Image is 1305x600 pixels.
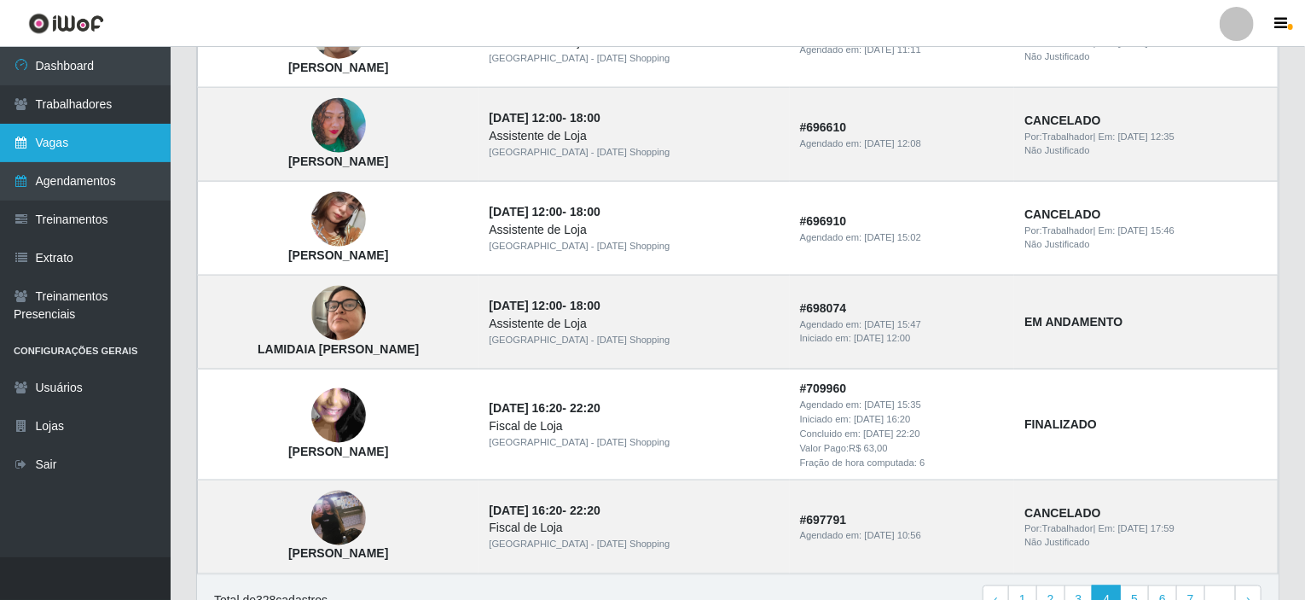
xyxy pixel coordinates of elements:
[489,111,562,125] time: [DATE] 12:00
[800,331,1005,346] div: Iniciado em:
[1118,225,1174,236] time: [DATE] 15:46
[1024,522,1267,537] div: | Em:
[1024,524,1093,534] span: Por: Trabalhador
[489,504,562,517] time: [DATE] 16:20
[489,221,779,239] div: Assistente de Loja
[489,538,779,552] div: [GEOGRAPHIC_DATA] - [DATE] Shopping
[1024,50,1267,64] div: Não Justificado
[570,401,600,415] time: 22:20
[1024,506,1100,520] strong: CANCELADO
[311,470,366,568] img: Daniely Dayane Lourenço de Sousa
[1024,536,1267,550] div: Não Justificado
[489,299,600,312] strong: -
[258,342,419,356] strong: LAMIDAIA [PERSON_NAME]
[570,205,600,218] time: 18:00
[1118,524,1174,534] time: [DATE] 17:59
[1118,38,1174,48] time: [DATE] 00:14
[800,230,1005,245] div: Agendado em:
[570,299,600,312] time: 18:00
[800,427,1005,441] div: Concluido em:
[865,44,921,55] time: [DATE] 11:11
[489,504,600,517] strong: -
[800,137,1005,151] div: Agendado em:
[800,513,847,527] strong: # 697791
[311,265,366,363] img: LAMIDAIA DENOVAN DA ROCHA
[489,520,779,538] div: Fiscal de Loja
[489,315,779,333] div: Assistente de Loja
[800,317,1005,332] div: Agendado em:
[865,319,921,329] time: [DATE] 15:47
[854,414,910,424] time: [DATE] 16:20
[800,382,847,395] strong: # 709960
[311,171,366,268] img: Joyce Jaiane Leoncio Gomes
[288,154,388,168] strong: [PERSON_NAME]
[1024,131,1093,142] span: Por: Trabalhador
[800,456,1005,470] div: Fração de hora computada: 6
[1024,38,1093,48] span: Por: Trabalhador
[489,127,779,145] div: Assistente de Loja
[865,232,921,242] time: [DATE] 15:02
[854,333,910,343] time: [DATE] 12:00
[489,239,779,253] div: [GEOGRAPHIC_DATA] - [DATE] Shopping
[28,13,104,34] img: CoreUI Logo
[1024,417,1097,431] strong: FINALIZADO
[1024,315,1122,329] strong: EM ANDAMENTO
[288,248,388,262] strong: [PERSON_NAME]
[800,214,847,228] strong: # 696910
[288,547,388,561] strong: [PERSON_NAME]
[1024,130,1267,144] div: | Em:
[489,205,600,218] strong: -
[1024,224,1267,238] div: | Em:
[1024,143,1267,158] div: Não Justificado
[489,111,600,125] strong: -
[489,401,562,415] time: [DATE] 16:20
[800,43,1005,57] div: Agendado em:
[489,145,779,160] div: [GEOGRAPHIC_DATA] - [DATE] Shopping
[570,504,600,517] time: 22:20
[288,445,388,458] strong: [PERSON_NAME]
[800,441,1005,456] div: Valor Pago: R$ 63,00
[1118,131,1174,142] time: [DATE] 12:35
[865,399,921,410] time: [DATE] 15:35
[489,333,779,347] div: [GEOGRAPHIC_DATA] - [DATE] Shopping
[865,531,921,541] time: [DATE] 10:56
[1024,225,1093,236] span: Por: Trabalhador
[800,529,1005,544] div: Agendado em:
[288,61,388,74] strong: [PERSON_NAME]
[311,78,366,175] img: Clara Emanuelly de Freitas Cruz
[489,417,779,435] div: Fiscal de Loja
[1024,207,1100,221] strong: CANCELADO
[800,301,847,315] strong: # 698074
[863,428,919,439] time: [DATE] 22:20
[800,120,847,134] strong: # 696610
[311,355,366,477] img: Micaela Bruneza da Silva Alves
[1024,114,1100,127] strong: CANCELADO
[489,205,562,218] time: [DATE] 12:00
[489,299,562,312] time: [DATE] 12:00
[489,51,779,66] div: [GEOGRAPHIC_DATA] - [DATE] Shopping
[800,398,1005,412] div: Agendado em:
[865,138,921,149] time: [DATE] 12:08
[800,412,1005,427] div: Iniciado em:
[570,111,600,125] time: 18:00
[489,401,600,415] strong: -
[1024,237,1267,252] div: Não Justificado
[489,435,779,450] div: [GEOGRAPHIC_DATA] - [DATE] Shopping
